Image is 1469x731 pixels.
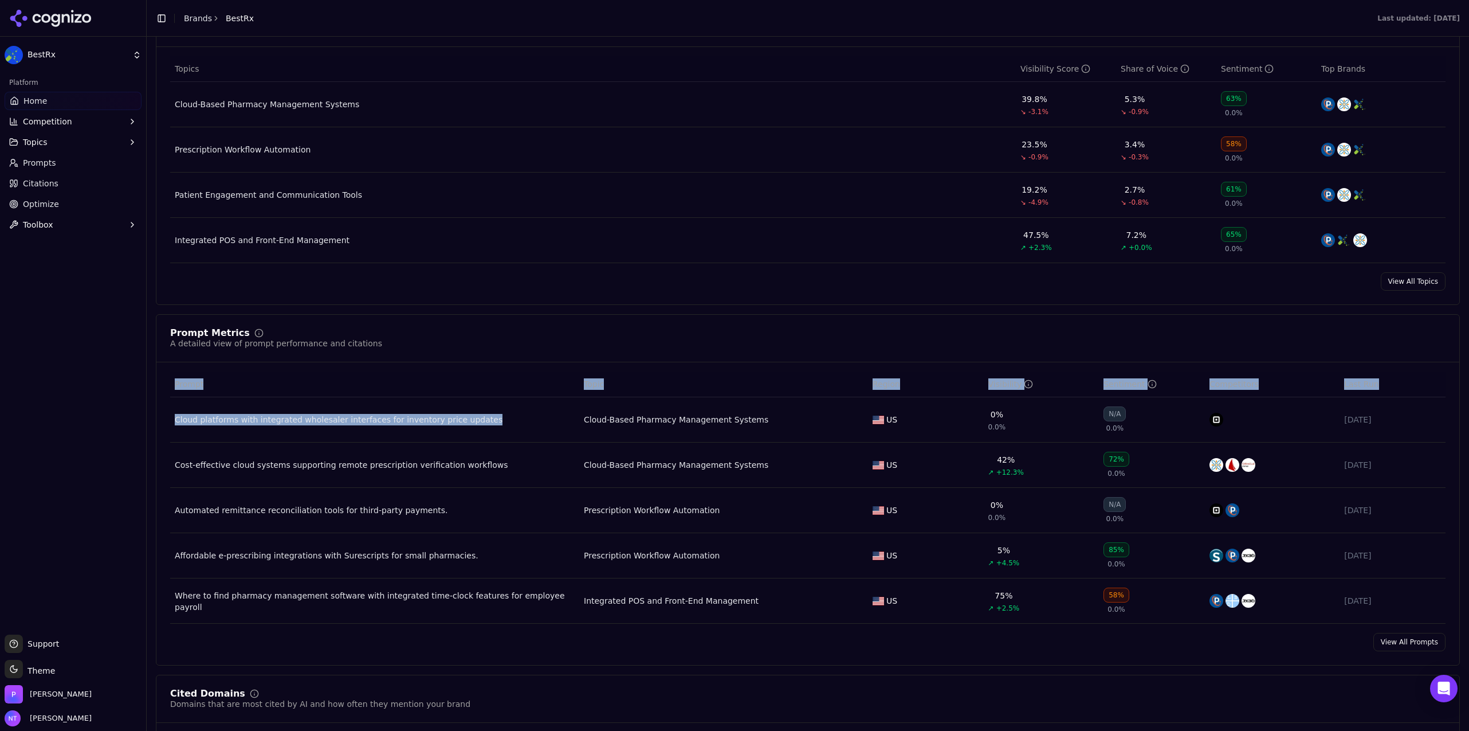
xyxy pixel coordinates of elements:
[1221,182,1247,197] div: 61%
[1221,227,1247,242] div: 65%
[1209,378,1259,390] span: Competitors
[579,372,868,397] th: Topic
[1016,56,1116,82] th: visibilityScore
[1020,243,1026,252] span: ↗
[1028,198,1048,207] span: -4.9%
[5,5,167,15] p: Analytics Inspector 1.7.0
[1381,272,1446,291] a: View All Topics
[997,454,1015,466] div: 42%
[5,710,92,726] button: Open user button
[1242,549,1255,562] img: rx30
[886,414,897,425] span: US
[23,116,72,127] span: Competition
[991,499,1003,511] div: 0%
[984,372,1099,397] th: brandMentionRate
[1020,198,1026,207] span: ↘
[1129,243,1152,252] span: +0.0%
[988,468,994,477] span: ↗
[1125,184,1145,196] div: 2.7%
[1099,372,1205,397] th: sentiment
[873,416,884,424] img: US flag
[5,710,21,726] img: Nate Tower
[584,459,768,471] div: Cloud-Based Pharmacy Management Systems
[25,713,92,724] span: [PERSON_NAME]
[996,468,1024,477] span: +12.3%
[1242,458,1255,472] img: cerner
[1337,233,1351,247] img: bestrx
[584,414,768,425] a: Cloud-Based Pharmacy Management Systems
[5,685,92,703] button: Open organization switcher
[1225,199,1243,208] span: 0.0%
[886,550,897,561] span: US
[1020,107,1026,116] span: ↘
[170,689,245,698] div: Cited Domains
[1107,469,1125,478] span: 0.0%
[175,63,199,75] span: Topics
[1209,549,1223,562] img: surescripts
[5,64,70,74] abbr: Enabling validation will send analytics events to the Bazaarvoice validation service. If an event...
[226,13,254,24] span: BestRx
[1106,514,1124,523] span: 0.0%
[1353,97,1367,111] img: bestrx
[1209,458,1223,472] img: primerx
[175,590,575,613] a: Where to find pharmacy management software with integrated time-clock features for employee payroll
[175,144,311,155] a: Prescription Workflow Automation
[1344,414,1441,425] div: [DATE]
[175,99,359,110] div: Cloud-Based Pharmacy Management Systems
[23,95,47,107] span: Home
[175,189,362,201] a: Patient Engagement and Communication Tools
[28,50,128,60] span: BestRx
[1226,594,1239,608] img: liberty software
[175,234,349,246] a: Integrated POS and Front-End Management
[1103,406,1126,421] div: N/A
[1337,143,1351,157] img: primerx
[1344,505,1441,516] div: [DATE]
[1221,136,1247,151] div: 58%
[1121,107,1126,116] span: ↘
[5,216,142,234] button: Toolbox
[1126,229,1147,241] div: 7.2%
[175,505,575,516] div: Automated remittance reconciliation tools for third-party payments.
[1321,188,1335,202] img: pioneerrx
[170,372,1446,624] div: Data table
[1321,143,1335,157] img: pioneerrx
[1028,153,1048,162] span: -0.9%
[5,174,142,193] a: Citations
[175,550,575,561] div: Affordable e-prescribing integrations with Surescripts for small pharmacies.
[1121,243,1126,252] span: ↗
[1020,63,1090,75] div: Visibility Score
[1321,63,1365,75] span: Top Brands
[1344,550,1441,561] div: [DATE]
[988,513,1006,522] span: 0.0%
[5,154,142,172] a: Prompts
[1103,588,1129,603] div: 58%
[1107,560,1125,569] span: 0.0%
[991,409,1003,420] div: 0%
[1103,378,1156,390] div: Sentiment
[184,14,212,23] a: Brands
[1020,153,1026,162] span: ↘
[1209,503,1223,517] img: square
[1216,56,1317,82] th: sentiment
[175,414,575,425] a: Cloud platforms with integrated wholesaler interfaces for inventory price updates
[873,461,884,470] img: US flag
[170,698,470,710] div: Domains that are most cited by AI and how often they mention your brand
[170,338,382,349] div: A detailed view of prompt performance and citations
[23,136,48,148] span: Topics
[5,46,23,64] img: BestRx
[1242,594,1255,608] img: rx30
[1373,633,1446,651] a: View All Prompts
[1344,459,1441,471] div: [DATE]
[1225,244,1243,253] span: 0.0%
[1344,595,1441,607] div: [DATE]
[184,13,254,24] nav: breadcrumb
[1344,378,1378,390] span: Last Run
[1340,372,1446,397] th: Last Run
[1337,97,1351,111] img: primerx
[1226,549,1239,562] img: pioneerrx
[1129,107,1149,116] span: -0.9%
[1353,233,1367,247] img: primerx
[1221,63,1274,75] div: Sentiment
